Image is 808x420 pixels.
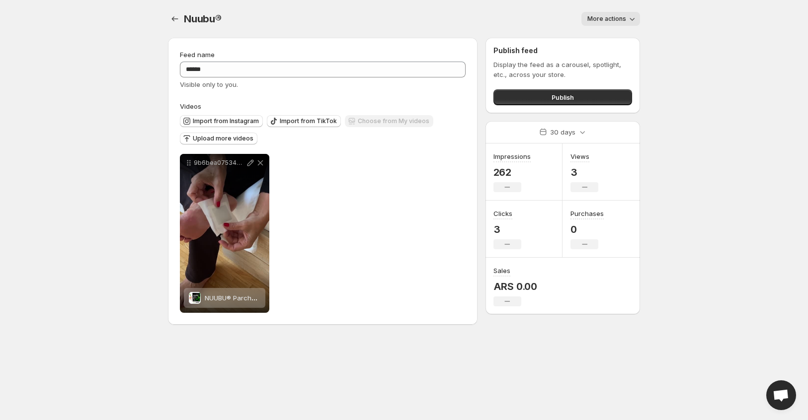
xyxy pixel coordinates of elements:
[493,209,512,218] h3: Clicks
[493,60,632,79] p: Display the feed as a carousel, spotlight, etc., across your store.
[184,13,222,25] span: Nuubu®
[189,292,201,304] img: NUUBU® Parches DETOX para pies - 60% OFF
[180,51,215,59] span: Feed name
[587,15,626,23] span: More actions
[493,46,632,56] h2: Publish feed
[493,280,537,292] p: ARS 0.00
[180,80,238,88] span: Visible only to you.
[280,117,337,125] span: Import from TikTok
[193,117,259,125] span: Import from Instagram
[493,266,510,276] h3: Sales
[570,209,604,218] h3: Purchases
[205,294,350,302] span: NUUBU® Parches DETOX para pies - 60% OFF
[267,115,341,127] button: Import from TikTok
[581,12,640,26] button: More actions
[570,223,604,235] p: 0
[552,92,574,102] span: Publish
[550,127,575,137] p: 30 days
[180,115,263,127] button: Import from Instagram
[570,166,598,178] p: 3
[493,151,531,161] h3: Impressions
[180,133,257,144] button: Upload more videos
[180,102,201,110] span: Videos
[493,223,521,235] p: 3
[570,151,589,161] h3: Views
[168,12,182,26] button: Settings
[493,89,632,105] button: Publish
[180,154,269,313] div: 9b6bea0753488b24fea769eb6f0238b3NUUBU® Parches DETOX para pies - 60% OFFNUUBU® Parches DETOX para...
[193,135,253,142] span: Upload more videos
[493,166,531,178] p: 262
[766,380,796,410] a: Open chat
[194,159,245,167] p: 9b6bea0753488b24fea769eb6f0238b3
